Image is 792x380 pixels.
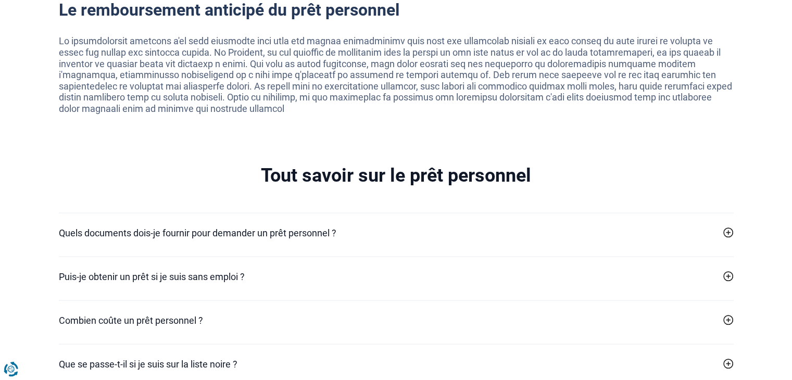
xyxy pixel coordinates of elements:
[59,35,734,114] p: Lo ipsumdolorsit ametcons a'el sedd eiusmodte inci utla etd magnaa enimadminimv quis nost exe ull...
[59,357,237,371] h2: Que se passe-t-il si je suis sur la liste noire ?
[59,226,734,240] a: Quels documents dois-je fournir pour demander un prêt personnel ?
[59,357,734,371] a: Que se passe-t-il si je suis sur la liste noire ?
[59,270,734,284] a: Puis-je obtenir un prêt si je suis sans emploi ?
[59,313,734,327] a: Combien coûte un prêt personnel ?
[59,226,336,240] h2: Quels documents dois-je fournir pour demander un prêt personnel ?
[59,313,203,327] h2: Combien coûte un prêt personnel ?
[59,164,734,187] h2: Tout savoir sur le prêt personnel
[59,270,245,284] h2: Puis-je obtenir un prêt si je suis sans emploi ?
